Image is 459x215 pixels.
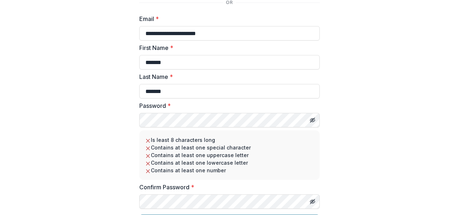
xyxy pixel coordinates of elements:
label: First Name [139,43,315,52]
button: Toggle password visibility [307,196,318,207]
label: Confirm Password [139,183,315,191]
button: Toggle password visibility [307,114,318,126]
label: Password [139,101,315,110]
label: Last Name [139,72,315,81]
label: Email [139,14,315,23]
li: Contains at least one lowercase letter [145,159,314,166]
li: Contains at least one uppercase letter [145,151,314,159]
li: Contains at least one number [145,166,314,174]
li: Is least 8 characters long [145,136,314,144]
li: Contains at least one special character [145,144,314,151]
